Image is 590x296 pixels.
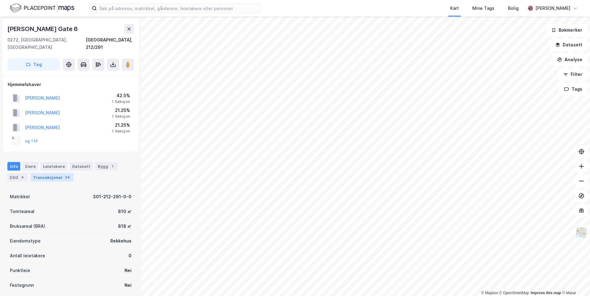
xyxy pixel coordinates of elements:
[508,5,519,12] div: Bolig
[10,3,74,14] img: logo.f888ab2527a4732fd821a326f86c7f29.svg
[10,208,34,215] div: Tomteareal
[41,162,67,171] div: Leietakere
[124,282,132,289] div: Nei
[86,36,134,51] div: [GEOGRAPHIC_DATA], 212/291
[70,162,93,171] div: Datasett
[110,237,132,245] div: Rekkehus
[559,83,588,95] button: Tags
[112,99,130,104] div: 1 Seksjon
[7,173,28,182] div: ESG
[112,121,130,129] div: 21.25%
[64,174,71,180] div: 24
[124,267,132,274] div: Nei
[93,193,132,200] div: 301-212-291-0-0
[128,252,132,259] div: 0
[97,4,261,13] input: Søk på adresse, matrikkel, gårdeiere, leietakere eller personer
[23,162,38,171] div: Eiere
[552,53,588,66] button: Analyse
[19,174,26,180] div: 4
[7,24,79,34] div: [PERSON_NAME] Gate 6
[109,163,116,169] div: 1
[535,5,570,12] div: [PERSON_NAME]
[10,193,30,200] div: Matrikkel
[30,173,73,182] div: Transaksjoner
[112,92,130,99] div: 42.5%
[10,252,45,259] div: Antall leietakere
[558,68,588,81] button: Filter
[546,24,588,36] button: Bokmerker
[118,223,132,230] div: 818 ㎡
[472,5,494,12] div: Mine Tags
[450,5,459,12] div: Kart
[112,107,130,114] div: 21.25%
[118,208,132,215] div: 810 ㎡
[7,58,60,71] button: Tag
[10,267,30,274] div: Punktleie
[550,39,588,51] button: Datasett
[10,223,45,230] div: Bruksareal (BRA)
[576,227,587,239] img: Z
[10,282,34,289] div: Festegrunn
[8,81,134,88] div: Hjemmelshaver
[7,162,20,171] div: Info
[112,114,130,119] div: 1 Seksjon
[7,36,86,51] div: 0272, [GEOGRAPHIC_DATA], [GEOGRAPHIC_DATA]
[531,291,561,295] a: Improve this map
[499,291,529,295] a: OpenStreetMap
[10,237,41,245] div: Eiendomstype
[481,291,498,295] a: Mapbox
[112,129,130,134] div: 1 Seksjon
[559,266,590,296] div: Kontrollprogram for chat
[559,266,590,296] iframe: Chat Widget
[95,162,118,171] div: Bygg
